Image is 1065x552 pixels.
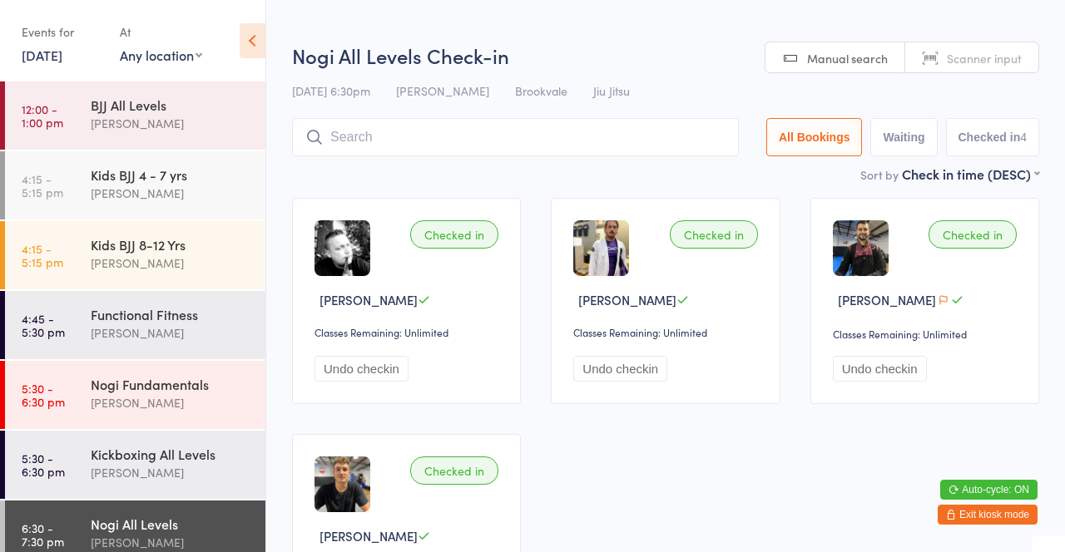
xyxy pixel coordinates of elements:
[91,254,251,273] div: [PERSON_NAME]
[91,463,251,482] div: [PERSON_NAME]
[91,533,251,552] div: [PERSON_NAME]
[22,521,64,548] time: 6:30 - 7:30 pm
[91,323,251,343] div: [PERSON_NAME]
[319,291,418,308] span: [PERSON_NAME]
[938,505,1038,525] button: Exit kiosk mode
[1020,131,1027,144] div: 4
[838,291,936,308] span: [PERSON_NAME]
[22,451,65,478] time: 5:30 - 6:30 pm
[593,82,630,99] span: Jiu Jitsu
[870,118,937,156] button: Waiting
[5,291,265,359] a: 4:45 -5:30 pmFunctional Fitness[PERSON_NAME]
[929,220,1017,249] div: Checked in
[91,184,251,203] div: [PERSON_NAME]
[22,382,65,408] time: 5:30 - 6:30 pm
[91,375,251,393] div: Nogi Fundamentals
[292,42,1039,69] h2: Nogi All Levels Check-in
[292,118,739,156] input: Search
[120,18,202,46] div: At
[91,114,251,133] div: [PERSON_NAME]
[315,325,503,339] div: Classes Remaining: Unlimited
[5,151,265,219] a: 4:15 -5:15 pmKids BJJ 4 - 7 yrs[PERSON_NAME]
[91,515,251,533] div: Nogi All Levels
[22,312,65,338] time: 4:45 - 5:30 pm
[410,456,498,485] div: Checked in
[315,356,409,382] button: Undo checkin
[22,18,103,46] div: Events for
[410,220,498,249] div: Checked in
[902,165,1039,183] div: Check in time (DESC)
[573,220,629,276] img: image1707476138.png
[5,361,265,429] a: 5:30 -6:30 pmNogi Fundamentals[PERSON_NAME]
[860,166,899,183] label: Sort by
[670,220,758,249] div: Checked in
[833,327,1022,341] div: Classes Remaining: Unlimited
[833,356,927,382] button: Undo checkin
[515,82,567,99] span: Brookvale
[91,305,251,323] div: Functional Fitness
[22,242,63,269] time: 4:15 - 5:15 pm
[292,82,370,99] span: [DATE] 6:30pm
[22,102,63,129] time: 12:00 - 1:00 pm
[22,172,63,199] time: 4:15 - 5:15 pm
[833,220,889,276] img: image1720163686.png
[91,96,251,114] div: BJJ All Levels
[947,50,1022,67] span: Scanner input
[120,46,202,64] div: Any location
[315,456,370,512] img: image1728459851.png
[946,118,1040,156] button: Checked in4
[91,445,251,463] div: Kickboxing All Levels
[766,118,863,156] button: All Bookings
[91,235,251,254] div: Kids BJJ 8-12 Yrs
[91,393,251,412] div: [PERSON_NAME]
[22,46,62,64] a: [DATE]
[573,325,762,339] div: Classes Remaining: Unlimited
[578,291,676,308] span: [PERSON_NAME]
[396,82,489,99] span: [PERSON_NAME]
[315,220,370,276] img: image1691558258.png
[573,356,667,382] button: Undo checkin
[91,165,251,184] div: Kids BJJ 4 - 7 yrs
[940,480,1038,500] button: Auto-cycle: ON
[5,431,265,499] a: 5:30 -6:30 pmKickboxing All Levels[PERSON_NAME]
[5,81,265,150] a: 12:00 -1:00 pmBJJ All Levels[PERSON_NAME]
[807,50,888,67] span: Manual search
[5,221,265,289] a: 4:15 -5:15 pmKids BJJ 8-12 Yrs[PERSON_NAME]
[319,527,418,545] span: [PERSON_NAME]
